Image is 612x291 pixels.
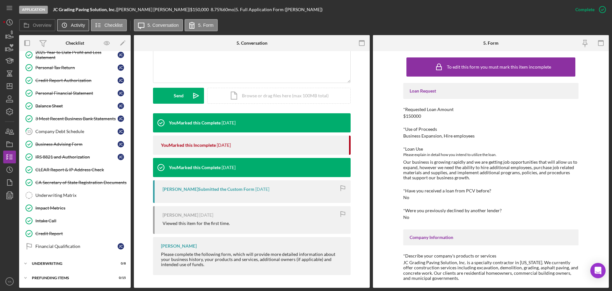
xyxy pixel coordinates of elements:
[403,107,579,112] div: *Requested Loan Amount
[53,7,116,12] b: JC Grading Paving Solution, Inc.
[117,7,190,12] div: [PERSON_NAME] [PERSON_NAME] |
[35,154,118,160] div: IRS 8821 and Authorization
[403,208,579,213] div: *Were you previously declined by another lender?
[3,275,16,288] button: YA
[22,214,127,227] a: Intake Call
[161,243,197,249] div: [PERSON_NAME]
[163,187,254,192] div: [PERSON_NAME] Submitted the Custom Form
[211,7,223,12] div: 8.75 %
[91,19,127,31] button: Checklist
[22,125,127,138] a: 15Company Debt ScheduleJC
[403,133,475,138] div: Business Expansion, Hire employees
[114,262,126,265] div: 0 / 8
[118,243,124,250] div: J C
[153,88,204,104] button: Send
[35,78,118,83] div: Credit Report Authorization
[22,48,127,61] a: 2025 Year to Date Profit and Loss StatementJC
[35,205,127,211] div: Impact Metrics
[223,7,234,12] div: 60 mo
[403,127,579,132] div: *Use of Proceeds
[35,167,127,172] div: CLEAR Report & IP Address Check
[447,64,551,70] div: To edit this form you must mark this item incomplete
[27,129,31,133] tspan: 15
[403,195,409,200] div: No
[22,100,127,112] a: Balance SheetJC
[35,180,127,185] div: CA Secretary of State Registration Documents
[590,263,606,278] div: Open Intercom Messenger
[32,262,110,265] div: Underwriting
[163,221,230,226] div: Viewed this item for the first time.
[199,213,213,218] time: 2025-07-18 15:51
[403,215,409,220] div: No
[575,3,594,16] div: Complete
[22,227,127,240] a: Credit Report
[234,7,323,12] div: | 5. Full Application Form ([PERSON_NAME])
[19,6,48,14] div: Application
[105,23,123,28] label: Checklist
[33,23,51,28] label: Overview
[118,128,124,135] div: J C
[118,52,124,58] div: J C
[22,202,127,214] a: Impact Metrics
[35,231,127,236] div: Credit Report
[118,116,124,122] div: J C
[22,61,127,74] a: Personal Tax ReturnJC
[118,141,124,147] div: J C
[148,23,179,28] label: 5. Conversation
[483,41,499,46] div: 5. Form
[35,50,118,60] div: 2025 Year to Date Profit and Loss Statement
[71,23,85,28] label: Activity
[118,90,124,96] div: J C
[8,280,12,283] text: YA
[403,114,421,119] div: $150000
[174,88,184,104] div: Send
[169,165,221,170] div: You Marked this Complete
[161,252,344,267] div: Please complete the following form, which will provide more detailed information about your busin...
[35,142,118,147] div: Business Advising Form
[22,240,127,253] a: Financial QualificationJC
[66,41,84,46] div: Checklist
[403,160,579,180] div: Our business is growing rapidly and we are getting job opportunities that will allow us to expand...
[118,154,124,160] div: J C
[53,7,117,12] div: |
[222,120,236,125] time: 2025-08-27 18:00
[114,276,126,280] div: 0 / 15
[19,19,55,31] button: Overview
[217,143,231,148] time: 2025-08-27 17:59
[403,152,579,158] div: Please explain in detail how you intend to utilize the loan.
[403,253,579,258] div: *Describe your company's products or services
[118,64,124,71] div: J C
[237,41,267,46] div: 5. Conversation
[22,151,127,163] a: IRS 8821 and AuthorizationJC
[35,129,118,134] div: Company Debt Schedule
[35,218,127,223] div: Intake Call
[134,19,183,31] button: 5. Conversation
[35,103,118,108] div: Balance Sheet
[22,163,127,176] a: CLEAR Report & IP Address Check
[22,138,127,151] a: Business Advising FormJC
[569,3,609,16] button: Complete
[403,260,579,280] div: JC Grading Paving Solution, Inc. is a specialty contractor in [US_STATE]. We currently offer cons...
[185,19,218,31] button: 5. Form
[35,244,118,249] div: Financial Qualification
[118,103,124,109] div: J C
[198,23,214,28] label: 5. Form
[22,176,127,189] a: CA Secretary of State Registration Documents
[22,189,127,202] a: Underwriting Matrix
[22,112,127,125] a: 3 Most Recent Business Bank StatementsJC
[403,146,579,152] div: *Loan Use
[35,65,118,70] div: Personal Tax Return
[222,165,236,170] time: 2025-07-21 21:22
[35,193,127,198] div: Underwriting Matrix
[169,120,221,125] div: You Marked this Complete
[22,74,127,87] a: Credit Report AuthorizationJC
[35,91,118,96] div: Personal Financial Statement
[161,143,216,148] div: You Marked this Incomplete
[403,188,579,193] div: *Have you received a loan from PCV before?
[190,7,209,12] span: $150,000
[410,235,572,240] div: Company Information
[163,213,198,218] div: [PERSON_NAME]
[32,276,110,280] div: Prefunding Items
[35,116,118,121] div: 3 Most Recent Business Bank Statements
[22,87,127,100] a: Personal Financial StatementJC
